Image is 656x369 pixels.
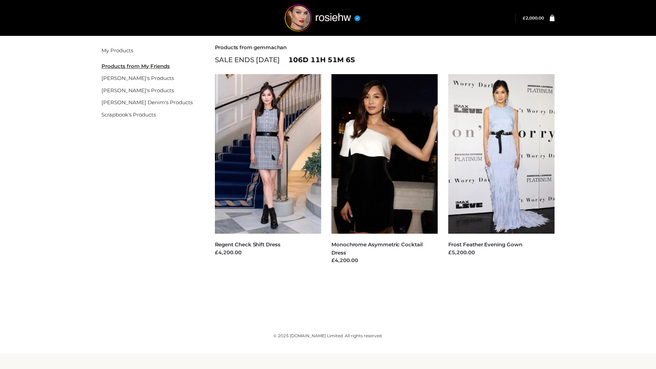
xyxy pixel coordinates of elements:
[271,4,374,31] img: rosiehw
[331,241,423,256] a: Monochrome Asymmetric Cocktail Dress
[215,249,322,257] div: £4,200.00
[101,111,156,118] a: Scrapbook's Products
[101,332,555,339] div: © 2025 [DOMAIN_NAME] Limited. All rights reserved.
[448,249,555,257] div: £5,200.00
[288,54,355,66] span: 106d 11h 51m 6s
[523,15,544,20] bdi: 2,000.00
[101,87,174,94] a: [PERSON_NAME]'s Products
[448,241,522,248] a: Frost Feather Evening Gown
[215,44,555,51] h2: Products from gemmachan
[215,241,281,248] a: Regent Check Shift Dress
[101,63,170,69] u: Products from My Friends
[215,54,555,66] div: SALE ENDS [DATE]
[101,47,133,54] a: My Products
[523,15,544,20] a: £2,000.00
[101,75,174,81] a: [PERSON_NAME]'s Products
[101,99,193,106] a: [PERSON_NAME] Denim's Products
[331,257,438,264] div: £4,200.00
[523,15,525,20] span: £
